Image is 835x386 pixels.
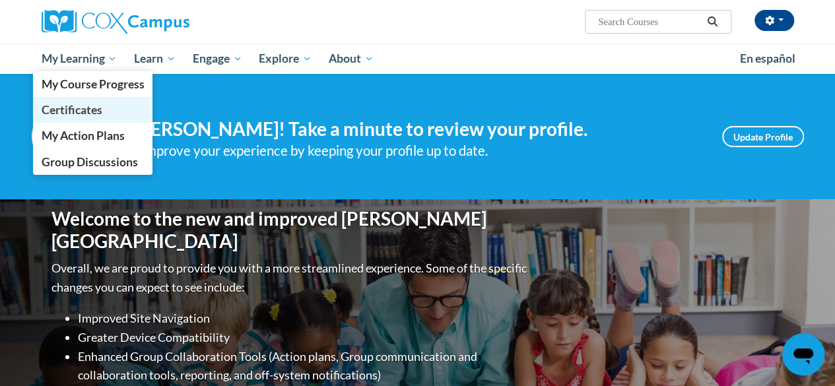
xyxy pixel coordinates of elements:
[740,51,795,65] span: En español
[320,44,382,74] a: About
[41,103,102,117] span: Certificates
[41,77,144,91] span: My Course Progress
[193,51,242,67] span: Engage
[78,309,530,328] li: Improved Site Navigation
[32,44,804,74] div: Main menu
[42,10,279,34] a: Cox Campus
[51,259,530,297] p: Overall, we are proud to provide you with a more streamlined experience. Some of the specific cha...
[731,45,804,73] a: En español
[41,129,124,143] span: My Action Plans
[597,14,702,30] input: Search Courses
[42,10,189,34] img: Cox Campus
[702,14,722,30] button: Search
[33,97,153,123] a: Certificates
[78,328,530,347] li: Greater Device Compatibility
[41,155,137,169] span: Group Discussions
[33,44,126,74] a: My Learning
[125,44,184,74] a: Learn
[259,51,312,67] span: Explore
[111,140,702,162] div: Help improve your experience by keeping your profile up to date.
[51,208,530,252] h1: Welcome to the new and improved [PERSON_NAME][GEOGRAPHIC_DATA]
[33,71,153,97] a: My Course Progress
[754,10,794,31] button: Account Settings
[78,347,530,385] li: Enhanced Group Collaboration Tools (Action plans, Group communication and collaboration tools, re...
[111,118,702,141] h4: Hi [PERSON_NAME]! Take a minute to review your profile.
[33,149,153,175] a: Group Discussions
[41,51,117,67] span: My Learning
[134,51,176,67] span: Learn
[33,123,153,148] a: My Action Plans
[184,44,251,74] a: Engage
[32,107,91,166] img: Profile Image
[329,51,374,67] span: About
[250,44,320,74] a: Explore
[782,333,824,375] iframe: Button to launch messaging window
[722,126,804,147] a: Update Profile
